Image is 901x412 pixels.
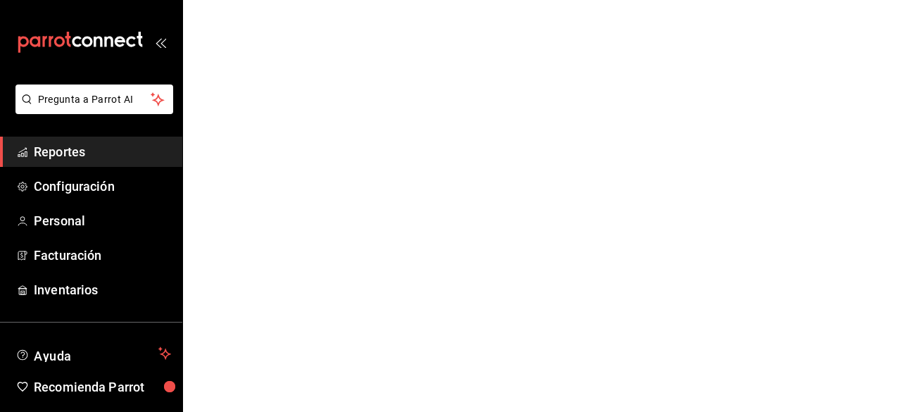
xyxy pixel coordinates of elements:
a: Pregunta a Parrot AI [10,102,173,117]
span: Facturación [34,246,171,265]
button: open_drawer_menu [155,37,166,48]
button: Pregunta a Parrot AI [15,85,173,114]
span: Configuración [34,177,171,196]
span: Pregunta a Parrot AI [38,92,151,107]
span: Personal [34,211,171,230]
span: Reportes [34,142,171,161]
span: Inventarios [34,280,171,299]
span: Ayuda [34,345,153,362]
span: Recomienda Parrot [34,377,171,397]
